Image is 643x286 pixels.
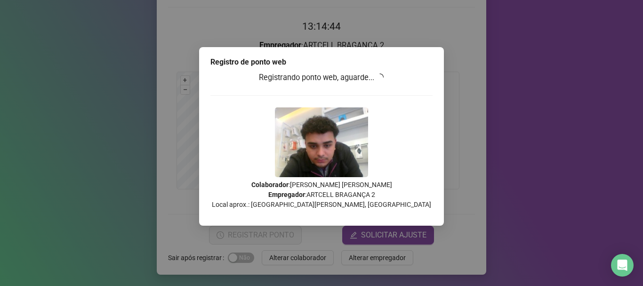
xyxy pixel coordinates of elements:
[268,191,305,198] strong: Empregador
[275,107,368,177] img: 2Q==
[210,57,433,68] div: Registro de ponto web
[251,181,289,188] strong: Colaborador
[376,73,385,82] span: loading
[611,254,634,277] div: Open Intercom Messenger
[210,180,433,210] p: : [PERSON_NAME] [PERSON_NAME] : ARTCELL BRAGANÇA 2 Local aprox.: [GEOGRAPHIC_DATA][PERSON_NAME], ...
[210,72,433,84] h3: Registrando ponto web, aguarde...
